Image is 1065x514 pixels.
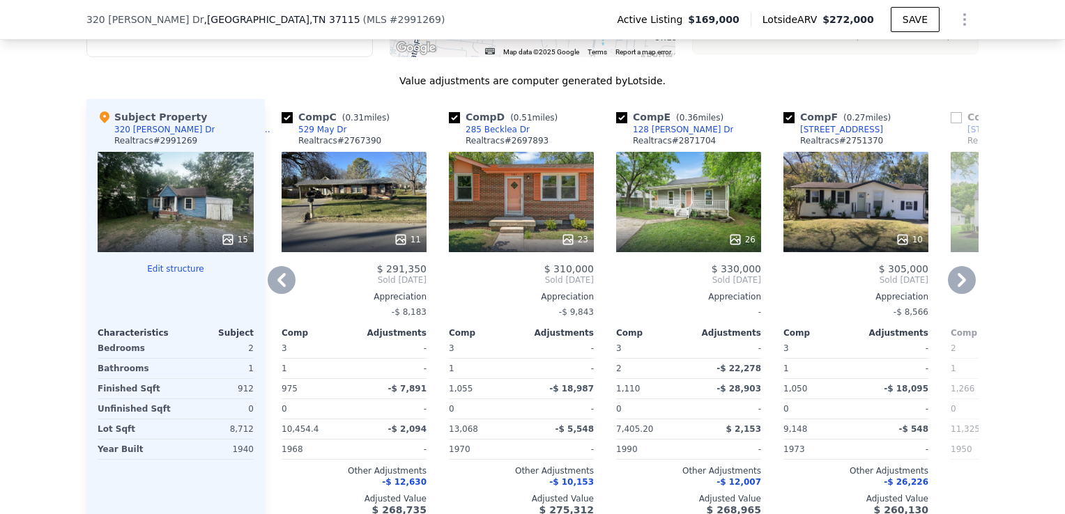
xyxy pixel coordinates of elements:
[951,359,1020,378] div: 1
[783,110,896,124] div: Comp F
[114,124,215,135] div: 320 [PERSON_NAME] Dr
[691,338,761,358] div: -
[98,359,173,378] div: Bathrooms
[298,135,381,146] div: Realtracs # 2767390
[390,14,441,25] span: # 2991269
[357,338,427,358] div: -
[282,424,319,434] span: 10,454.4
[544,263,594,274] span: $ 310,000
[449,439,519,459] div: 1970
[884,384,928,394] span: -$ 18,095
[449,343,454,353] span: 3
[282,439,351,459] div: 1968
[717,384,761,394] span: -$ 28,903
[951,404,956,414] span: 0
[221,233,248,247] div: 15
[712,263,761,274] span: $ 330,000
[114,135,197,146] div: Realtracs # 2991269
[282,493,427,504] div: Adjusted Value
[783,327,856,338] div: Comp
[680,113,698,123] span: 0.36
[485,48,495,54] button: Keyboard shortcuts
[671,113,729,123] span: ( miles)
[282,274,427,286] span: Sold [DATE]
[884,477,928,487] span: -$ 26,226
[951,343,956,353] span: 2
[466,135,549,146] div: Realtracs # 2697893
[282,384,298,394] span: 975
[556,424,594,434] span: -$ 5,548
[178,399,254,419] div: 0
[951,424,988,434] span: 11,325.6
[204,13,360,26] span: , [GEOGRAPHIC_DATA]
[98,399,173,419] div: Unfinished Sqft
[282,404,287,414] span: 0
[382,477,427,487] span: -$ 12,630
[951,110,1065,124] div: Comp G
[524,439,594,459] div: -
[691,399,761,419] div: -
[466,124,530,135] div: 285 Becklea Dr
[783,465,928,476] div: Other Adjustments
[615,48,671,56] a: Report a map error
[98,327,176,338] div: Characteristics
[449,359,519,378] div: 1
[616,359,686,378] div: 2
[449,124,530,135] a: 285 Becklea Dr
[388,384,427,394] span: -$ 7,891
[367,14,387,25] span: MLS
[282,359,351,378] div: 1
[363,13,445,26] div: ( )
[178,379,254,398] div: 912
[847,113,866,123] span: 0.27
[449,465,594,476] div: Other Adjustments
[616,327,689,338] div: Comp
[98,110,207,124] div: Subject Property
[616,124,733,135] a: 128 [PERSON_NAME] Dr
[345,113,364,123] span: 0.31
[588,48,607,56] a: Terms (opens in new tab)
[357,439,427,459] div: -
[357,359,427,378] div: -
[176,327,254,338] div: Subject
[617,13,688,26] span: Active Listing
[894,307,928,317] span: -$ 8,566
[633,124,733,135] div: 128 [PERSON_NAME] Dr
[282,343,287,353] span: 3
[394,233,421,247] div: 11
[337,113,395,123] span: ( miles)
[524,359,594,378] div: -
[856,327,928,338] div: Adjustments
[689,327,761,338] div: Adjustments
[783,343,789,353] span: 3
[98,379,173,398] div: Finished Sqft
[282,465,427,476] div: Other Adjustments
[691,439,761,459] div: -
[449,327,521,338] div: Comp
[86,13,204,26] span: 320 [PERSON_NAME] Dr
[309,14,360,25] span: , TN 37115
[521,327,594,338] div: Adjustments
[178,359,254,378] div: 1
[357,399,427,419] div: -
[514,113,532,123] span: 0.51
[449,424,478,434] span: 13,068
[549,477,594,487] span: -$ 10,153
[98,439,173,459] div: Year Built
[783,424,807,434] span: 9,148
[282,327,354,338] div: Comp
[449,274,594,286] span: Sold [DATE]
[98,338,173,358] div: Bedrooms
[633,135,716,146] div: Realtracs # 2871704
[783,404,789,414] span: 0
[616,384,640,394] span: 1,110
[616,291,761,302] div: Appreciation
[859,338,928,358] div: -
[393,39,439,57] a: Open this area in Google Maps (opens a new window)
[822,14,874,25] span: $272,000
[951,439,1020,459] div: 1950
[549,384,594,394] span: -$ 18,987
[393,39,439,57] img: Google
[377,263,427,274] span: $ 291,350
[616,465,761,476] div: Other Adjustments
